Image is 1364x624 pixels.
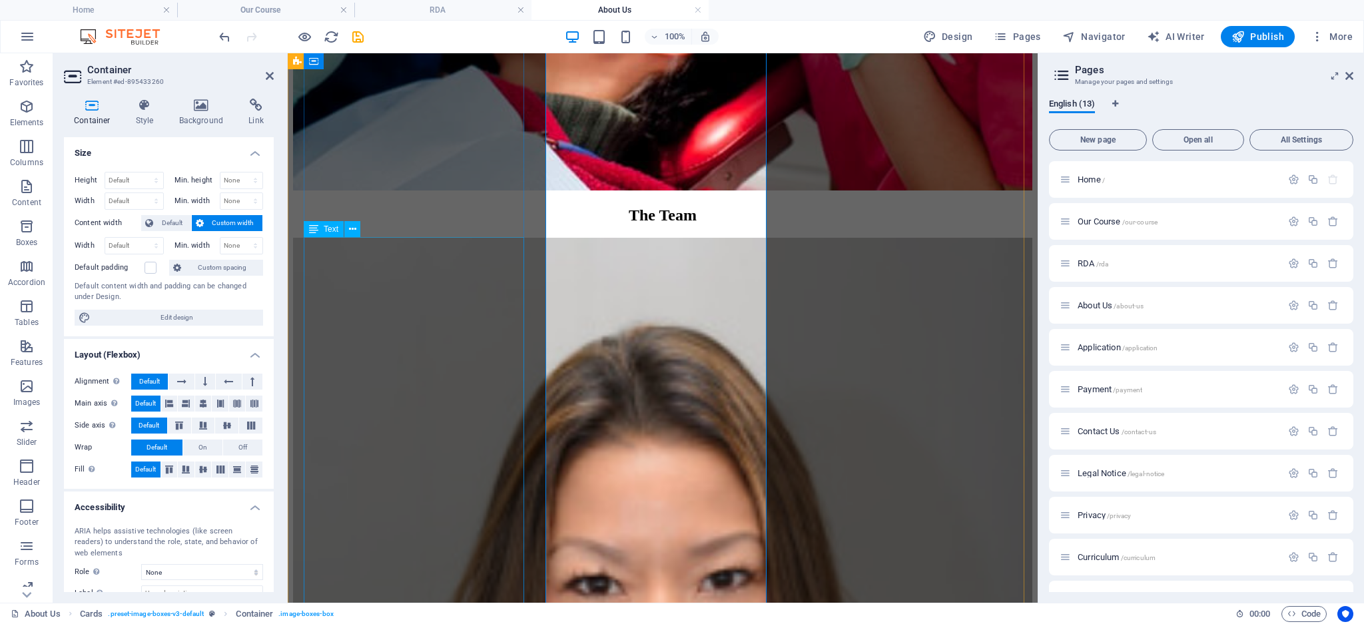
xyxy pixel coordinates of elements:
[645,29,692,45] button: 100%
[126,99,169,127] h4: Style
[1221,26,1295,47] button: Publish
[1249,606,1270,622] span: 00 00
[157,215,187,231] span: Default
[1307,426,1319,437] div: Duplicate
[75,462,131,477] label: Fill
[1142,26,1210,47] button: AI Writer
[75,418,131,434] label: Side axis
[169,260,263,276] button: Custom spacing
[15,317,39,328] p: Tables
[1074,385,1281,394] div: Payment/payment
[1327,342,1339,353] div: Remove
[699,31,711,43] i: On resize automatically adjust zoom level to fit chosen device.
[323,29,339,45] button: reload
[1327,258,1339,269] div: Remove
[11,357,43,368] p: Features
[75,526,263,559] div: ARIA helps assistive technologies (like screen readers) to understand the role, state, and behavi...
[131,418,167,434] button: Default
[75,396,131,412] label: Main axis
[1078,342,1158,352] span: Click to open page
[1311,30,1353,43] span: More
[12,197,41,208] p: Content
[17,437,37,448] p: Slider
[1288,551,1299,563] div: Settings
[1078,258,1108,268] span: RDA
[1307,551,1319,563] div: Duplicate
[131,374,168,390] button: Default
[324,225,338,233] span: Text
[1074,259,1281,268] div: RDA/rda
[1288,384,1299,395] div: Settings
[1327,300,1339,311] div: Remove
[183,440,222,456] button: On
[223,440,262,456] button: Off
[1307,174,1319,185] div: Duplicate
[994,30,1040,43] span: Pages
[75,585,141,601] label: Label
[1049,99,1353,124] div: Language Tabs
[1062,30,1126,43] span: Navigator
[80,606,334,622] nav: breadcrumb
[1074,511,1281,519] div: Privacy/privacy
[1288,216,1299,227] div: Settings
[1078,552,1156,562] span: Click to open page
[77,29,176,45] img: Editor Logo
[75,440,131,456] label: Wrap
[64,339,274,363] h4: Layout (Flexbox)
[95,310,259,326] span: Edit design
[1327,216,1339,227] div: Remove
[174,197,220,204] label: Min. width
[75,197,105,204] label: Width
[1075,76,1327,88] h3: Manage your pages and settings
[87,64,274,76] h2: Container
[1074,469,1281,477] div: Legal Notice/legal-notice
[1288,258,1299,269] div: Settings
[217,29,232,45] i: Undo: Edit gallery images (Ctrl+Z)
[208,215,259,231] span: Custom width
[1327,468,1339,479] div: Remove
[135,396,156,412] span: Default
[64,491,274,515] h4: Accessibility
[1255,136,1347,144] span: All Settings
[1078,300,1144,310] span: About Us
[75,281,263,303] div: Default content width and padding can be changed under Design.
[15,517,39,527] p: Footer
[87,76,247,88] h3: Element #ed-895433260
[177,3,354,17] h4: Our Course
[1078,174,1105,184] span: Home
[1327,174,1339,185] div: The startpage cannot be deleted
[1249,129,1353,151] button: All Settings
[64,137,274,161] h4: Size
[141,215,191,231] button: Default
[1078,468,1164,478] span: Click to open page
[1114,302,1144,310] span: /about-us
[75,242,105,249] label: Width
[1288,342,1299,353] div: Settings
[1113,386,1142,394] span: /payment
[923,30,973,43] span: Design
[1305,26,1358,47] button: More
[1231,30,1284,43] span: Publish
[238,440,247,456] span: Off
[1288,300,1299,311] div: Settings
[918,26,978,47] button: Design
[278,606,334,622] span: . image-boxes-box
[1327,384,1339,395] div: Remove
[1307,509,1319,521] div: Duplicate
[1327,426,1339,437] div: Remove
[131,462,161,477] button: Default
[1075,64,1353,76] h2: Pages
[1074,343,1281,352] div: Application/application
[174,242,220,249] label: Min. width
[238,99,274,127] h4: Link
[1122,428,1157,436] span: /contact-us
[1307,468,1319,479] div: Duplicate
[131,396,161,412] button: Default
[531,3,709,17] h4: About Us
[236,606,273,622] span: Click to select. Double-click to edit
[16,237,38,248] p: Boxes
[1288,174,1299,185] div: Settings
[216,29,232,45] button: undo
[1078,216,1158,226] span: Our Course
[75,374,131,390] label: Alignment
